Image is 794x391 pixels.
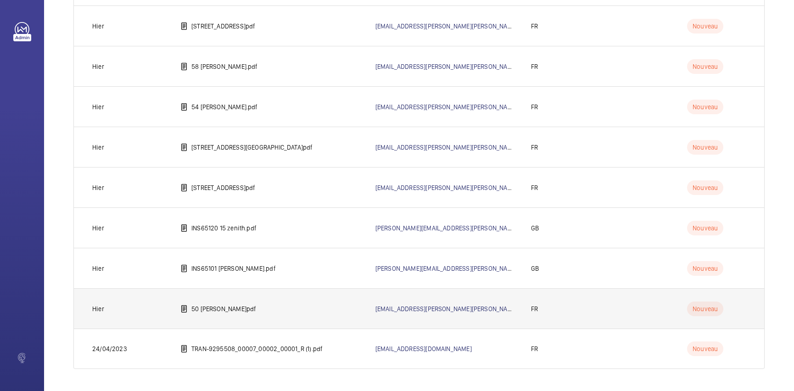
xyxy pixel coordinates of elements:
[92,102,104,112] p: Hier
[375,265,564,272] a: [PERSON_NAME][EMAIL_ADDRESS][PERSON_NAME][DOMAIN_NAME]
[191,344,323,353] p: TRAN-9295508_00007_00002_00001_R (1).pdf
[531,102,538,112] p: FR
[191,304,256,313] p: 50 [PERSON_NAME]pdf
[191,183,255,192] p: [STREET_ADDRESS]pdf
[92,304,104,313] p: Hier
[531,223,539,233] p: GB
[191,143,313,152] p: [STREET_ADDRESS][GEOGRAPHIC_DATA]pdf
[531,62,538,71] p: FR
[687,261,723,276] p: Nouveau
[375,22,564,30] a: [EMAIL_ADDRESS][PERSON_NAME][PERSON_NAME][DOMAIN_NAME]
[92,143,104,152] p: Hier
[687,140,723,155] p: Nouveau
[191,62,258,71] p: 58 [PERSON_NAME].pdf
[375,103,564,111] a: [EMAIL_ADDRESS][PERSON_NAME][PERSON_NAME][DOMAIN_NAME]
[375,305,564,313] a: [EMAIL_ADDRESS][PERSON_NAME][PERSON_NAME][DOMAIN_NAME]
[92,264,104,273] p: Hier
[687,221,723,235] p: Nouveau
[92,344,127,353] p: 24/04/2023
[191,22,255,31] p: [STREET_ADDRESS]pdf
[531,344,538,353] p: FR
[92,22,104,31] p: Hier
[687,341,723,356] p: Nouveau
[687,100,723,114] p: Nouveau
[531,183,538,192] p: FR
[375,224,564,232] a: [PERSON_NAME][EMAIL_ADDRESS][PERSON_NAME][DOMAIN_NAME]
[687,302,723,316] p: Nouveau
[531,143,538,152] p: FR
[92,62,104,71] p: Hier
[92,183,104,192] p: Hier
[687,59,723,74] p: Nouveau
[687,180,723,195] p: Nouveau
[191,264,276,273] p: INS65101 [PERSON_NAME].pdf
[191,223,257,233] p: INS65120 15 zenith.pdf
[375,184,564,191] a: [EMAIL_ADDRESS][PERSON_NAME][PERSON_NAME][DOMAIN_NAME]
[531,264,539,273] p: GB
[375,345,472,352] a: [EMAIL_ADDRESS][DOMAIN_NAME]
[375,144,564,151] a: [EMAIL_ADDRESS][PERSON_NAME][PERSON_NAME][DOMAIN_NAME]
[92,223,104,233] p: Hier
[531,304,538,313] p: FR
[191,102,258,112] p: 54 [PERSON_NAME].pdf
[375,63,564,70] a: [EMAIL_ADDRESS][PERSON_NAME][PERSON_NAME][DOMAIN_NAME]
[687,19,723,34] p: Nouveau
[531,22,538,31] p: FR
